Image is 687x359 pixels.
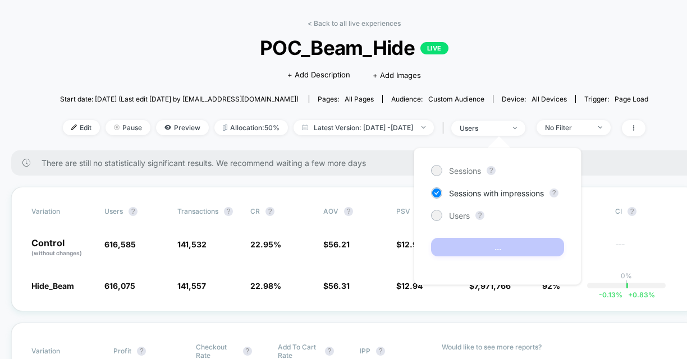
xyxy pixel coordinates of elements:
[42,158,675,168] span: There are still no statistically significant results. We recommend waiting a few more days
[615,95,648,103] span: Page Load
[177,281,206,291] span: 141,557
[460,124,505,132] div: users
[628,207,636,216] button: ?
[243,347,252,356] button: ?
[449,211,470,220] span: Users
[391,95,484,103] div: Audience:
[104,240,136,249] span: 616,585
[549,188,558,197] button: ?
[104,207,123,215] span: users
[622,291,655,299] span: 0.83 %
[475,211,484,220] button: ?
[328,240,350,249] span: 56.21
[31,238,93,257] p: Control
[532,95,567,103] span: all devices
[345,95,374,103] span: all pages
[250,240,281,249] span: 22.95 %
[214,120,288,135] span: Allocation: 50%
[250,207,260,215] span: CR
[442,343,677,351] p: Would like to see more reports?
[63,120,100,135] span: Edit
[308,19,401,27] a: < Back to all live experiences
[287,70,350,81] span: + Add Description
[373,71,421,80] span: + Add Images
[224,207,233,216] button: ?
[223,125,227,131] img: rebalance
[104,281,135,291] span: 616,075
[615,207,677,216] span: CI
[439,120,451,136] span: |
[599,291,622,299] span: -0.13 %
[598,126,602,128] img: end
[323,207,338,215] span: AOV
[31,281,74,291] span: Hide_Beam
[114,125,120,130] img: end
[422,126,425,128] img: end
[250,281,281,291] span: 22.98 %
[177,207,218,215] span: Transactions
[628,291,633,299] span: +
[431,238,564,256] button: ...
[156,120,209,135] span: Preview
[615,241,677,257] span: ---
[396,240,418,249] span: $
[90,36,619,59] span: POC_Beam_Hide
[545,123,590,132] div: No Filter
[401,281,423,291] span: 12.94
[294,120,434,135] span: Latest Version: [DATE] - [DATE]
[428,95,484,103] span: Custom Audience
[323,240,350,249] span: $
[137,347,146,356] button: ?
[584,95,648,103] div: Trigger:
[129,207,138,216] button: ?
[31,250,82,256] span: (without changes)
[31,207,93,216] span: Variation
[493,95,575,103] span: Device:
[513,127,517,129] img: end
[302,125,308,130] img: calendar
[376,347,385,356] button: ?
[360,347,370,355] span: IPP
[396,207,410,215] span: PSV
[328,281,350,291] span: 56.31
[449,166,481,176] span: Sessions
[106,120,150,135] span: Pause
[625,280,628,288] p: |
[323,281,350,291] span: $
[71,125,77,130] img: edit
[60,95,299,103] span: Start date: [DATE] (Last edit [DATE] by [EMAIL_ADDRESS][DOMAIN_NAME])
[344,207,353,216] button: ?
[318,95,374,103] div: Pages:
[265,207,274,216] button: ?
[487,166,496,175] button: ?
[401,240,418,249] span: 12.9
[113,347,131,355] span: Profit
[420,42,448,54] p: LIVE
[621,271,632,280] p: 0%
[449,188,544,198] span: Sessions with impressions
[177,240,207,249] span: 141,532
[396,281,423,291] span: $
[325,347,334,356] button: ?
